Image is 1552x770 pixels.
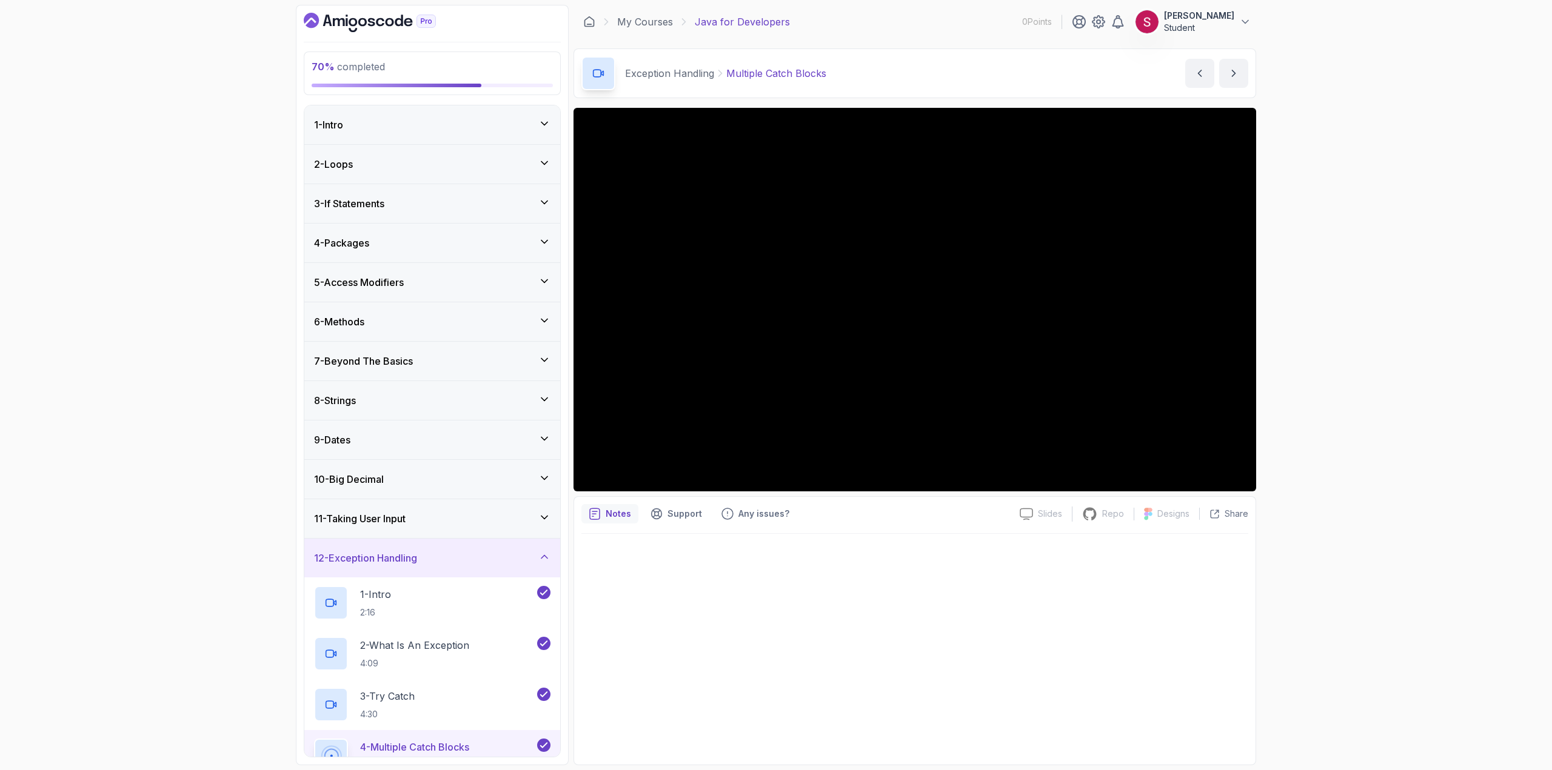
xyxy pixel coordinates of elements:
p: Exception Handling [625,66,714,81]
p: Support [667,508,702,520]
h3: 7 - Beyond The Basics [314,354,413,368]
button: 3-If Statements [304,184,560,223]
h3: 1 - Intro [314,118,343,132]
h3: 9 - Dates [314,433,350,447]
button: 1-Intro [304,105,560,144]
span: 70 % [312,61,335,73]
button: 12-Exception Handling [304,539,560,577]
button: 1-Intro2:16 [314,586,550,620]
h3: 4 - Packages [314,236,369,250]
iframe: 4 - Multiple Catch Blocks [574,108,1256,491]
button: 4-Packages [304,224,560,262]
button: 8-Strings [304,381,560,420]
h3: 10 - Big Decimal [314,472,384,486]
button: next content [1219,59,1248,88]
button: 10-Big Decimal [304,460,560,499]
p: Notes [606,508,631,520]
p: 4 - Multiple Catch Blocks [360,740,469,754]
button: 6-Methods [304,302,560,341]
p: 3 - Try Catch [360,689,415,703]
h3: 5 - Access Modifiers [314,275,404,290]
h3: 3 - If Statements [314,196,384,211]
button: Support button [643,504,709,523]
a: Dashboard [304,13,464,32]
button: 9-Dates [304,420,560,459]
p: 4:09 [360,657,469,669]
p: 0 Points [1022,16,1052,28]
p: 1 - Intro [360,587,391,602]
a: My Courses [617,15,673,29]
p: 2:16 [360,606,391,619]
button: 5-Access Modifiers [304,263,560,302]
button: 11-Taking User Input [304,499,560,538]
a: Dashboard [583,16,595,28]
button: notes button [581,504,638,523]
h3: 12 - Exception Handling [314,551,417,565]
p: [PERSON_NAME] [1164,10,1234,22]
img: user profile image [1136,10,1159,33]
p: Share [1225,508,1248,520]
h3: 11 - Taking User Input [314,511,406,526]
button: previous content [1185,59,1214,88]
button: 2-Loops [304,145,560,184]
p: Repo [1102,508,1124,520]
h3: 6 - Methods [314,314,364,329]
button: Share [1199,508,1248,520]
p: Designs [1157,508,1189,520]
p: Any issues? [738,508,789,520]
h3: 2 - Loops [314,157,353,171]
span: completed [312,61,385,73]
button: Feedback button [714,504,797,523]
button: user profile image[PERSON_NAME]Student [1135,10,1251,34]
button: 3-Try Catch4:30 [314,688,550,722]
p: 4:30 [360,708,415,720]
h3: 8 - Strings [314,393,356,408]
p: Java for Developers [695,15,790,29]
button: 7-Beyond The Basics [304,342,560,380]
p: 2 - What Is An Exception [360,638,469,652]
button: 2-What Is An Exception4:09 [314,637,550,671]
p: Slides [1038,508,1062,520]
p: Multiple Catch Blocks [726,66,826,81]
p: Student [1164,22,1234,34]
